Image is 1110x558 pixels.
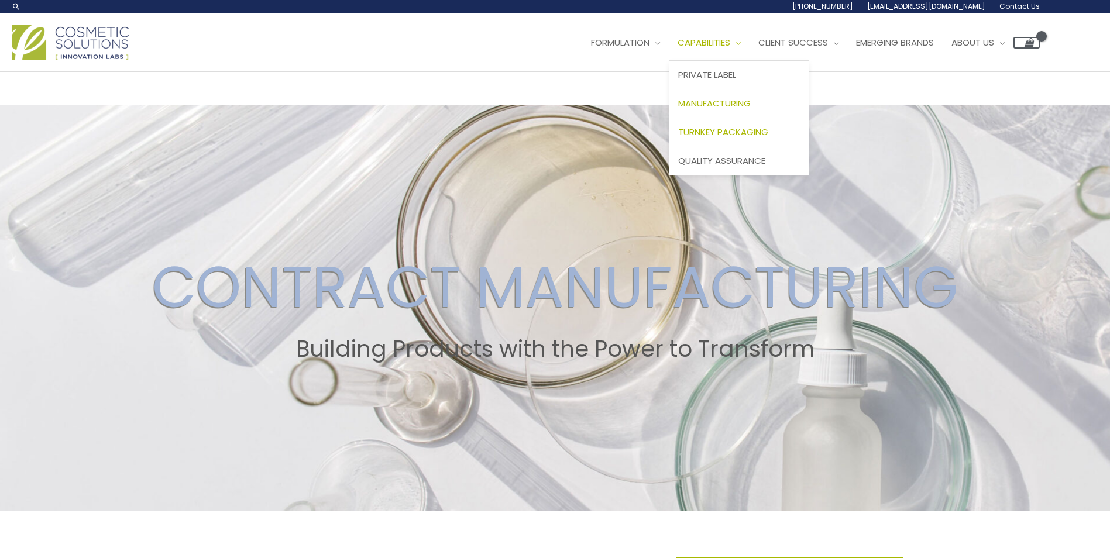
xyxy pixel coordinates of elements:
[591,36,649,49] span: Formulation
[943,25,1013,60] a: About Us
[12,2,21,11] a: Search icon link
[669,146,809,175] a: Quality Assurance
[758,36,828,49] span: Client Success
[669,89,809,118] a: Manufacturing
[678,68,736,81] span: Private Label
[1013,37,1040,49] a: View Shopping Cart, empty
[678,97,751,109] span: Manufacturing
[867,1,985,11] span: [EMAIL_ADDRESS][DOMAIN_NAME]
[573,25,1040,60] nav: Site Navigation
[678,154,765,167] span: Quality Assurance
[750,25,847,60] a: Client Success
[669,61,809,89] a: Private Label
[856,36,934,49] span: Emerging Brands
[951,36,994,49] span: About Us
[999,1,1040,11] span: Contact Us
[669,118,809,146] a: Turnkey Packaging
[678,36,730,49] span: Capabilities
[12,25,129,60] img: Cosmetic Solutions Logo
[669,25,750,60] a: Capabilities
[11,336,1099,363] h2: Building Products with the Power to Transform
[11,253,1099,322] h2: CONTRACT MANUFACTURING
[582,25,669,60] a: Formulation
[792,1,853,11] span: [PHONE_NUMBER]
[847,25,943,60] a: Emerging Brands
[678,126,768,138] span: Turnkey Packaging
